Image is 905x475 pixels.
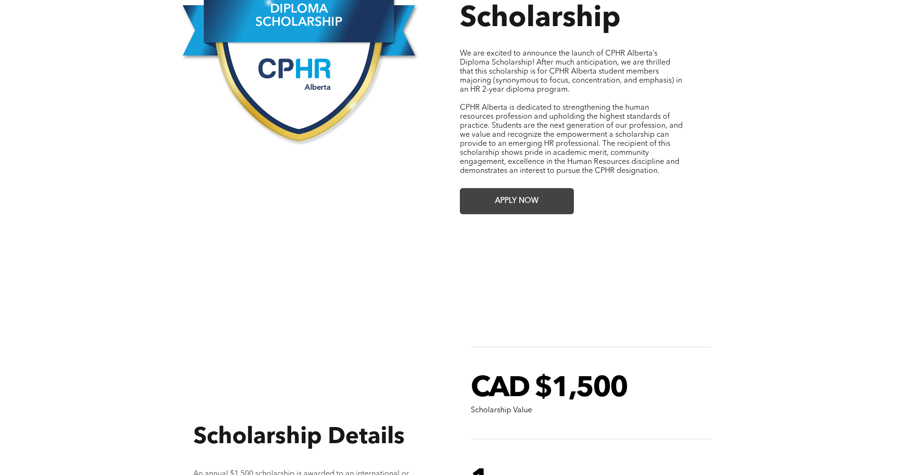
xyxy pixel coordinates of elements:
a: APPLY NOW [460,188,574,214]
span: CPHR Alberta is dedicated to strengthening the human resources profession and upholding the highe... [460,104,683,175]
span: CAD $1,500 [471,375,627,403]
span: Scholarship Details [193,426,405,449]
span: APPLY NOW [492,192,542,210]
span: We are excited to announce the launch of CPHR Alberta’s Diploma Scholarship! After much anticipat... [460,50,682,94]
span: Scholarship Value [471,407,532,414]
